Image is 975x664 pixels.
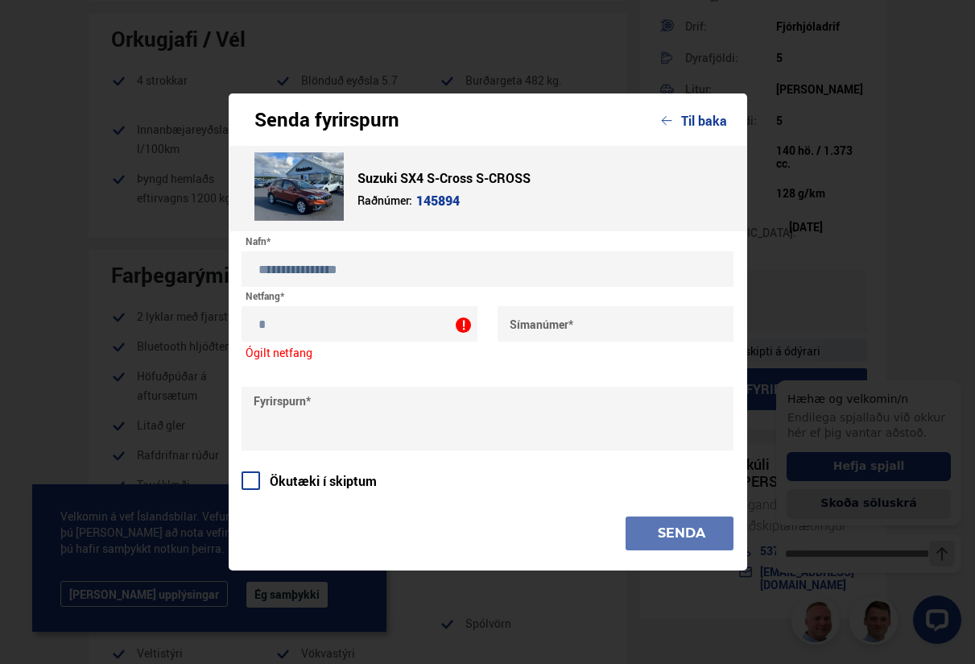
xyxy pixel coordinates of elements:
h2: Hæhæ og velkomin/n [24,41,187,56]
button: Skoða söluskrá [23,139,188,169]
div: Senda fyrirspurn [254,111,399,128]
img: Vq_PM_BN-txSm8uK.jpeg [254,152,344,221]
button: SENDA [626,517,733,550]
button: Opna LiveChat spjallviðmót [150,245,198,293]
label: Ökutæki í skiptum [242,474,377,488]
div: 145894 [416,194,460,208]
button: Send a message [166,191,192,217]
div: Suzuki SX4 S-Cross S-CROSS [357,166,531,190]
div: Ógilt netfang [242,342,478,367]
div: Netfang* [233,291,284,302]
button: Hefja spjall [23,102,188,131]
button: Til baka [661,114,727,128]
div: Fyrirspurn* [242,395,311,408]
input: Skrifaðu skilaboðin hér inn og ýttu á Enter til að senda [13,185,198,223]
div: Raðnúmer: [357,195,412,206]
div: Nafn* [233,236,271,247]
p: Endilega spjallaðu við okkur hér ef þig vantar aðstoð. [24,60,187,90]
